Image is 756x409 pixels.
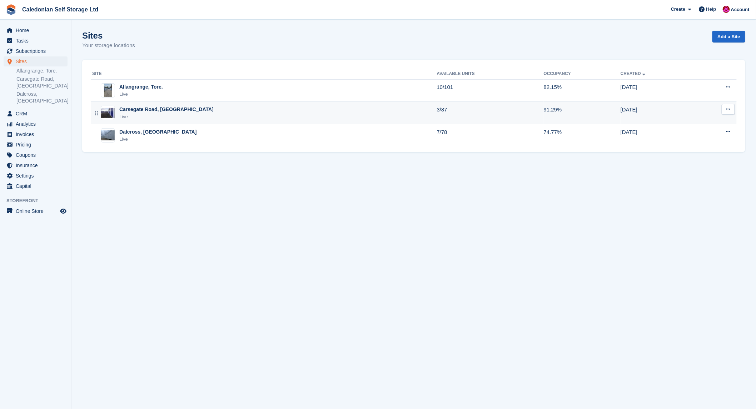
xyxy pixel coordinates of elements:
[59,207,68,215] a: Preview store
[4,160,68,170] a: menu
[544,79,621,102] td: 82.15%
[437,79,544,102] td: 10/101
[119,83,163,91] div: Allangrange, Tore.
[621,71,647,76] a: Created
[19,4,101,15] a: Caledonian Self Storage Ltd
[119,136,197,143] div: Live
[104,83,112,98] img: Image of Allangrange, Tore. site
[4,171,68,181] a: menu
[6,4,16,15] img: stora-icon-8386f47178a22dfd0bd8f6a31ec36ba5ce8667c1dd55bd0f319d3a0aa187defe.svg
[6,197,71,204] span: Storefront
[4,150,68,160] a: menu
[101,130,115,141] img: Image of Dalcross, Inverness site
[16,36,59,46] span: Tasks
[4,56,68,66] a: menu
[437,124,544,146] td: 7/78
[712,31,745,43] a: Add a Site
[4,25,68,35] a: menu
[82,31,135,40] h1: Sites
[437,102,544,124] td: 3/87
[671,6,685,13] span: Create
[4,119,68,129] a: menu
[723,6,730,13] img: Donald Mathieson
[119,113,214,120] div: Live
[4,181,68,191] a: menu
[4,109,68,119] a: menu
[4,46,68,56] a: menu
[4,129,68,139] a: menu
[544,102,621,124] td: 91.29%
[4,140,68,150] a: menu
[16,129,59,139] span: Invoices
[16,206,59,216] span: Online Store
[621,102,694,124] td: [DATE]
[4,206,68,216] a: menu
[16,56,59,66] span: Sites
[119,91,163,98] div: Live
[437,68,544,80] th: Available Units
[706,6,716,13] span: Help
[119,128,197,136] div: Dalcross, [GEOGRAPHIC_DATA]
[16,140,59,150] span: Pricing
[621,79,694,102] td: [DATE]
[4,36,68,46] a: menu
[82,41,135,50] p: Your storage locations
[16,150,59,160] span: Coupons
[16,160,59,170] span: Insurance
[544,124,621,146] td: 74.77%
[16,25,59,35] span: Home
[16,171,59,181] span: Settings
[16,68,68,74] a: Allangrange, Tore.
[16,119,59,129] span: Analytics
[621,124,694,146] td: [DATE]
[119,106,214,113] div: Carsegate Road, [GEOGRAPHIC_DATA]
[16,76,68,89] a: Carsegate Road, [GEOGRAPHIC_DATA]
[16,109,59,119] span: CRM
[91,68,437,80] th: Site
[16,181,59,191] span: Capital
[16,46,59,56] span: Subscriptions
[544,68,621,80] th: Occupancy
[731,6,750,13] span: Account
[16,91,68,104] a: Dalcross, [GEOGRAPHIC_DATA]
[101,108,115,118] img: Image of Carsegate Road, Inverness site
